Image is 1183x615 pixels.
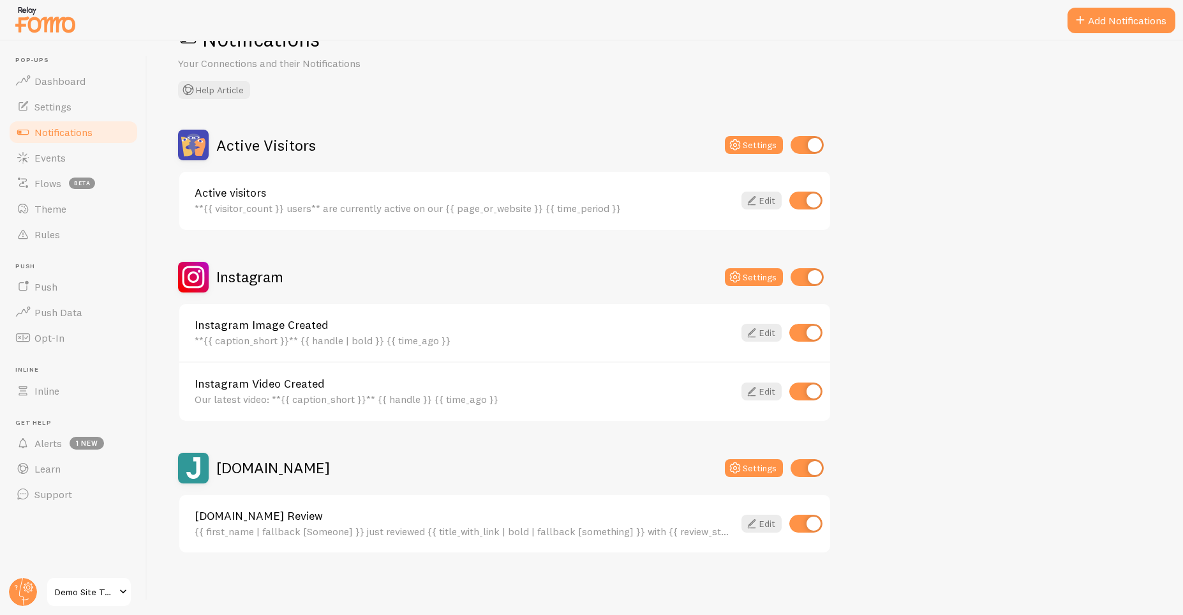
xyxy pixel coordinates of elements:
[8,378,139,404] a: Inline
[8,274,139,300] a: Push
[34,280,57,293] span: Push
[178,453,209,483] img: Judge.me
[741,515,782,533] a: Edit
[34,228,60,241] span: Rules
[195,187,734,199] a: Active visitors
[195,510,734,522] a: [DOMAIN_NAME] Review
[15,262,139,271] span: Push
[195,378,734,390] a: Instagram Video Created
[8,222,139,247] a: Rules
[725,268,783,286] button: Settings
[34,384,59,397] span: Inline
[741,192,782,209] a: Edit
[34,437,62,450] span: Alerts
[8,325,139,351] a: Opt-In
[15,56,139,65] span: Pop-ups
[195,393,734,405] div: Our latest video: **{{ caption_short }}** {{ handle }} {{ time_ago }}
[741,383,782,400] a: Edit
[34,202,66,215] span: Theme
[34,306,82,319] span: Push Data
[178,262,209,292] img: Instagram
[8,171,139,196] a: Flows beta
[8,145,139,171] a: Events
[8,300,139,325] a: Push Data
[34,331,64,344] span: Opt-In
[8,68,139,94] a: Dashboard
[69,178,95,189] span: beta
[725,136,783,154] button: Settings
[34,151,66,164] span: Events
[34,177,61,190] span: Flows
[195,335,734,346] div: **{{ caption_short }}** {{ handle | bold }} {{ time_ago }}
[725,459,783,477] button: Settings
[216,458,330,478] h2: [DOMAIN_NAME]
[8,430,139,456] a: Alerts 1 new
[34,100,71,113] span: Settings
[216,267,283,287] h2: Instagram
[34,75,86,87] span: Dashboard
[178,81,250,99] button: Help Article
[8,119,139,145] a: Notifications
[178,130,209,160] img: Active Visitors
[8,94,139,119] a: Settings
[178,56,484,71] p: Your Connections and their Notifications
[46,577,132,607] a: Demo Site Test
[13,3,77,36] img: fomo-relay-logo-orange.svg
[34,462,61,475] span: Learn
[195,526,734,537] div: {{ first_name | fallback [Someone] }} just reviewed {{ title_with_link | bold | fallback [somethi...
[216,135,316,155] h2: Active Visitors
[34,488,72,501] span: Support
[15,419,139,427] span: Get Help
[8,456,139,482] a: Learn
[8,196,139,222] a: Theme
[8,482,139,507] a: Support
[741,324,782,342] a: Edit
[195,202,734,214] div: **{{ visitor_count }} users** are currently active on our {{ page_or_website }} {{ time_period }}
[15,366,139,374] span: Inline
[55,584,115,600] span: Demo Site Test
[34,126,93,139] span: Notifications
[195,319,734,331] a: Instagram Image Created
[70,437,104,450] span: 1 new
